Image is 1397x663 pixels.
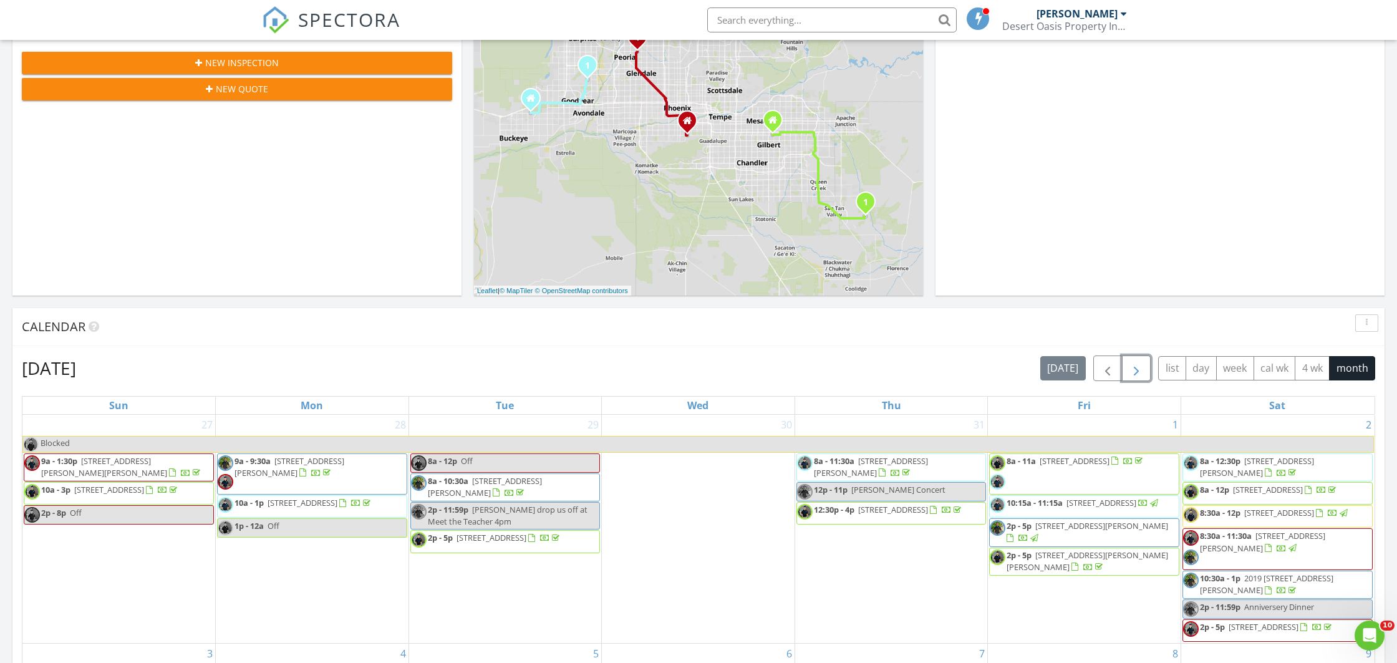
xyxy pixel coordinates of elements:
span: 2p - 5p [428,532,453,543]
img: The Best Home Inspection Software - Spectora [262,6,289,34]
a: Saturday [1267,397,1288,414]
span: 10:30a - 1p [1200,573,1240,584]
a: Go to August 1, 2025 [1170,415,1181,435]
a: Friday [1075,397,1093,414]
button: New Quote [22,78,452,100]
span: Calendar [22,318,85,335]
a: Go to July 28, 2025 [392,415,408,435]
span: Off [70,507,82,518]
a: Sunday [107,397,131,414]
span: [STREET_ADDRESS][PERSON_NAME] [428,475,542,498]
img: andy_headshoot.jpg [23,437,39,452]
a: 2p - 5p [STREET_ADDRESS] [1182,619,1373,642]
img: omar_headshoot_2.jpg [1183,455,1199,471]
span: 8a - 11:30a [814,455,854,467]
button: month [1329,356,1375,380]
img: frank_headshoot.jpg [24,507,40,523]
a: 12:30p - 4p [STREET_ADDRESS] [814,504,964,515]
button: cal wk [1254,356,1296,380]
span: [STREET_ADDRESS] [858,504,928,515]
span: 2p - 11:59p [1200,601,1240,612]
span: [STREET_ADDRESS][PERSON_NAME][PERSON_NAME] [41,455,167,478]
img: frank_headshoot.jpg [1183,621,1199,637]
img: img_75581.jpg [218,455,233,471]
span: 8a - 12p [1200,484,1229,495]
img: frank_headshoot.jpg [411,455,427,471]
a: 2p - 5p [STREET_ADDRESS][PERSON_NAME] [1007,520,1168,543]
span: [STREET_ADDRESS] [1040,455,1109,467]
a: 10:30a - 1p 2019 [STREET_ADDRESS][PERSON_NAME] [1200,573,1333,596]
a: 8a - 11a [STREET_ADDRESS] [1007,455,1145,467]
span: 8a - 11a [1007,455,1036,467]
img: omar_headshoot_2.jpg [990,474,1005,490]
span: Anniversery Dinner [1244,601,1314,612]
span: [STREET_ADDRESS][PERSON_NAME] [814,455,928,478]
span: 2p - 11:59p [428,504,468,515]
img: img_75581.jpg [411,475,427,491]
a: 9a - 9:30a [STREET_ADDRESS][PERSON_NAME] [217,453,407,495]
a: 8a - 11a [STREET_ADDRESS] [989,453,1179,495]
span: 10:15a - 11:15a [1007,497,1063,508]
h2: [DATE] [22,356,76,380]
a: 8a - 11:30a [STREET_ADDRESS][PERSON_NAME] [796,453,987,482]
img: omar_headshoot_2.jpg [218,497,233,513]
button: [DATE] [1040,356,1086,380]
a: 8a - 12p [STREET_ADDRESS] [1200,484,1338,495]
a: Go to July 29, 2025 [585,415,601,435]
img: frank_headshoot.jpg [24,455,40,471]
a: Go to July 27, 2025 [199,415,215,435]
a: Go to July 31, 2025 [971,415,987,435]
a: 8a - 10:30a [STREET_ADDRESS][PERSON_NAME] [410,473,601,501]
a: 10:30a - 1p 2019 [STREET_ADDRESS][PERSON_NAME] [1182,571,1373,599]
span: [STREET_ADDRESS] [74,484,144,495]
img: img_75581.jpg [990,520,1005,536]
span: Blocked [41,437,70,448]
a: 9a - 9:30a [STREET_ADDRESS][PERSON_NAME] [234,455,344,478]
a: Wednesday [685,397,711,414]
a: © OpenStreetMap contributors [535,287,628,294]
div: 1802 E Donner Dr, Phoenix AZ 85042 [687,120,695,128]
span: 2019 [STREET_ADDRESS][PERSON_NAME] [1200,573,1333,596]
span: 8:30a - 11:30a [1200,530,1252,541]
span: 9a - 1:30p [41,455,77,467]
a: 10a - 1p [STREET_ADDRESS] [234,497,373,508]
button: day [1186,356,1217,380]
a: 8a - 12p [STREET_ADDRESS] [1182,482,1373,505]
a: 10a - 3p [STREET_ADDRESS] [41,484,180,495]
img: ted_headshoot.jpg [24,484,40,500]
span: 8a - 12p [428,455,457,467]
span: [STREET_ADDRESS][PERSON_NAME] [1200,455,1314,478]
div: 12021 N 65th Ave, Glendale, AZ 85304 [637,37,645,44]
i: 1 [635,34,640,42]
div: [PERSON_NAME] [1037,7,1118,20]
a: 2p - 5p [STREET_ADDRESS][PERSON_NAME][PERSON_NAME] [1007,549,1168,573]
i: 1 [585,62,590,70]
span: [STREET_ADDRESS] [1229,621,1298,632]
span: 2p - 5p [1007,520,1032,531]
div: 13709 W Rovey Ave, Litchfield Park, AZ 85340 [587,65,595,72]
span: New Quote [216,82,268,95]
span: 9a - 9:30a [234,455,271,467]
a: 8a - 11:30a [STREET_ADDRESS][PERSON_NAME] [814,455,928,478]
td: Go to August 1, 2025 [988,415,1181,644]
a: 2p - 5p [STREET_ADDRESS] [428,532,562,543]
img: omar_headshoot_2.jpg [797,455,813,471]
div: 1301 S 223rd Dr, Buckeye AZ 85326 [531,98,538,105]
a: 8a - 10:30a [STREET_ADDRESS][PERSON_NAME] [428,475,542,498]
span: New Inspection [205,56,279,69]
div: | [474,286,631,296]
img: ted_headshoot.jpg [990,549,1005,565]
img: ted_headshoot.jpg [411,532,427,548]
span: 8:30a - 12p [1200,507,1240,518]
a: Thursday [879,397,904,414]
a: 2p - 5p [STREET_ADDRESS][PERSON_NAME] [989,518,1179,546]
a: 2p - 5p [STREET_ADDRESS][PERSON_NAME][PERSON_NAME] [989,548,1179,576]
a: 10:15a - 11:15a [STREET_ADDRESS] [1007,497,1160,508]
a: 9a - 1:30p [STREET_ADDRESS][PERSON_NAME][PERSON_NAME] [24,453,214,482]
span: [STREET_ADDRESS][PERSON_NAME][PERSON_NAME] [1007,549,1168,573]
span: Off [268,520,279,531]
input: Search everything... [707,7,957,32]
a: 8a - 12:30p [STREET_ADDRESS][PERSON_NAME] [1182,453,1373,482]
span: [STREET_ADDRESS] [1066,497,1136,508]
div: Desert Oasis Property Inspections [1002,20,1127,32]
